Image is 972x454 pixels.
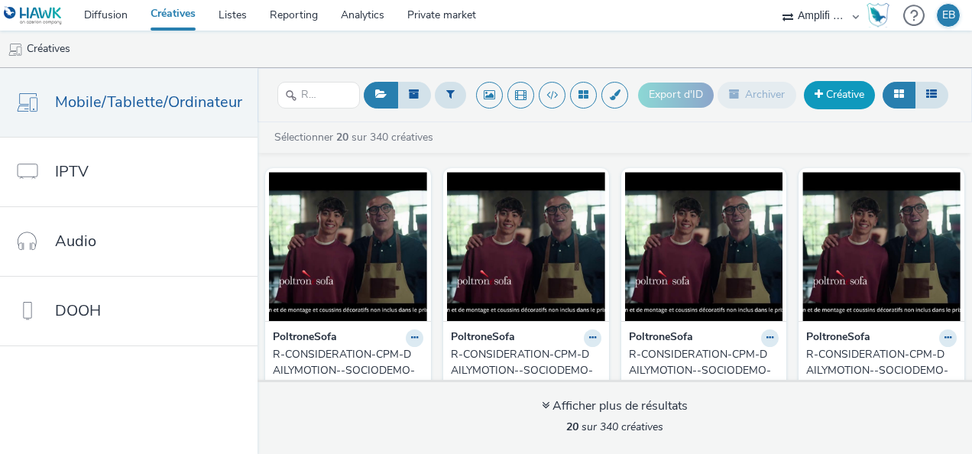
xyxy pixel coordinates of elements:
img: R-CONSIDERATION-CPM-DAILYMOTION--SOCIODEMO-NA-TRUEVIEWSKIPPABLE-1x1-Multidevice-15s_PROMO_W41_V1_... [802,172,961,321]
strong: PoltroneSofa [629,329,693,347]
a: R-CONSIDERATION-CPM-DAILYMOTION--SOCIODEMO-NA-TRUEVIEWSKIPPABLE-1x1-Multidevice-15s_PROMO_W41_V1_... [806,347,957,394]
a: Sélectionner sur 340 créatives [273,130,439,144]
span: sur 340 créatives [566,420,663,434]
img: R-CONSIDERATION-CPM-DAILYMOTION--SOCIODEMO-NA-TRUEVIEWSKIPPABLE-1x1-Multidevice-15s_PROMO_W41_V2_... [625,172,783,321]
span: IPTV [55,161,89,183]
a: R-CONSIDERATION-CPM-DAILYMOTION--SOCIODEMO-NA-TRUEVIEWSKIPPABLE-1x1-Multidevice-15s_PROMO_W41_V2_... [629,347,779,394]
input: Rechercher... [277,82,360,109]
img: R-CONSIDERATION-CPM-DAILYMOTION--SOCIODEMO-NA-TRUEVIEWSKIPPABLE-1x1-Multidevice-15s_STORE_W41_V2_... [269,172,427,321]
button: Export d'ID [638,83,714,107]
div: EB [942,4,955,27]
img: Hawk Academy [867,3,889,28]
strong: 20 [566,420,578,434]
img: mobile [8,42,23,57]
div: R-CONSIDERATION-CPM-DAILYMOTION--SOCIODEMO-NA-TRUEVIEWSKIPPABLE-1x1-Multidevice-15s_PROMO_W41_V1_... [806,347,951,394]
strong: 20 [336,130,348,144]
span: Mobile/Tablette/Ordinateur [55,91,242,113]
strong: PoltroneSofa [451,329,515,347]
a: R-CONSIDERATION-CPM-DAILYMOTION--SOCIODEMO-NA-TRUEVIEWSKIPPABLE-1x1-Multidevice-15s_STORE_W41_V2_... [273,347,423,394]
button: Grille [883,82,915,108]
a: Créative [804,81,875,109]
strong: PoltroneSofa [806,329,870,347]
button: Liste [915,82,948,108]
div: Afficher plus de résultats [542,397,688,415]
span: DOOH [55,300,101,322]
img: R-CONSIDERATION-CPM-DAILYMOTION--SOCIODEMO-NA-TRUEVIEWSKIPPABLE-1x1-Multidevice-15s_STORE_W41_V1_... [447,172,605,321]
strong: PoltroneSofa [273,329,337,347]
span: Audio [55,230,96,252]
img: undefined Logo [4,6,63,25]
button: Archiver [718,82,796,108]
a: Hawk Academy [867,3,896,28]
a: R-CONSIDERATION-CPM-DAILYMOTION--SOCIODEMO-NA-TRUEVIEWSKIPPABLE-1x1-Multidevice-15s_STORE_W41_V1_... [451,347,601,394]
div: R-CONSIDERATION-CPM-DAILYMOTION--SOCIODEMO-NA-TRUEVIEWSKIPPABLE-1x1-Multidevice-15s_STORE_W41_V2_... [273,347,417,394]
div: R-CONSIDERATION-CPM-DAILYMOTION--SOCIODEMO-NA-TRUEVIEWSKIPPABLE-1x1-Multidevice-15s_STORE_W41_V1_... [451,347,595,394]
div: R-CONSIDERATION-CPM-DAILYMOTION--SOCIODEMO-NA-TRUEVIEWSKIPPABLE-1x1-Multidevice-15s_PROMO_W41_V2_... [629,347,773,394]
